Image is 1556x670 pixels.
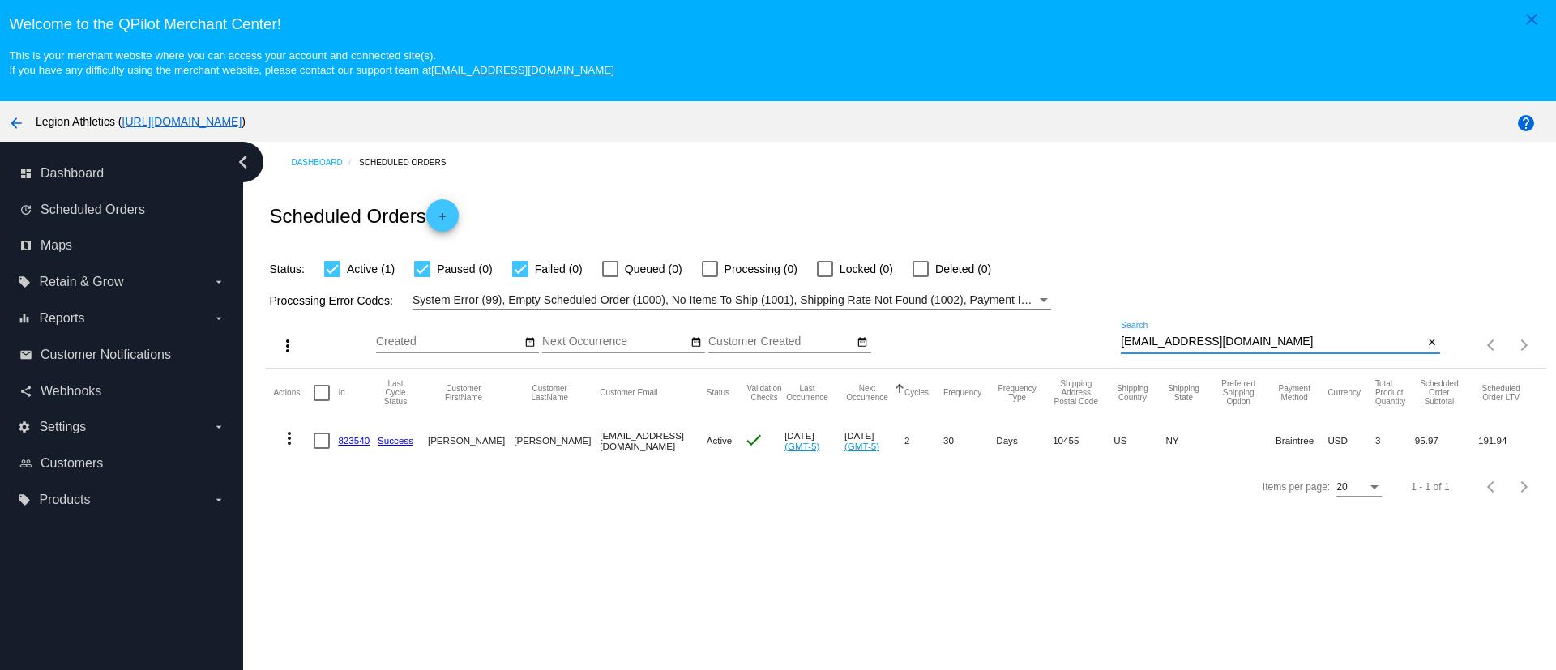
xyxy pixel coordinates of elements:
[1053,417,1114,464] mat-cell: 10455
[9,15,1546,33] h3: Welcome to the QPilot Merchant Center!
[19,203,32,216] i: update
[784,417,844,464] mat-cell: [DATE]
[18,275,31,288] i: local_offer
[41,456,103,471] span: Customers
[19,348,32,361] i: email
[707,435,733,446] span: Active
[230,149,256,175] i: chevron_left
[1263,481,1330,493] div: Items per page:
[1478,417,1539,464] mat-cell: 191.94
[359,150,460,175] a: Scheduled Orders
[904,388,929,398] button: Change sorting for Cycles
[212,275,225,288] i: arrow_drop_down
[19,385,32,398] i: share
[1165,384,1201,402] button: Change sorting for ShippingState
[600,388,657,398] button: Change sorting for CustomerEmail
[41,166,104,181] span: Dashboard
[291,150,359,175] a: Dashboard
[943,388,981,398] button: Change sorting for Frequency
[36,115,246,128] span: Legion Athletics ( )
[428,417,514,464] mat-cell: [PERSON_NAME]
[1415,379,1464,406] button: Change sorting for Subtotal
[725,259,797,279] span: Processing (0)
[1415,417,1478,464] mat-cell: 95.97
[744,430,763,450] mat-icon: check
[844,384,890,402] button: Change sorting for NextOccurrenceUtc
[514,417,600,464] mat-cell: [PERSON_NAME]
[19,197,225,223] a: update Scheduled Orders
[600,417,706,464] mat-cell: [EMAIL_ADDRESS][DOMAIN_NAME]
[943,417,996,464] mat-cell: 30
[904,417,943,464] mat-cell: 2
[212,493,225,506] i: arrow_drop_down
[1411,481,1449,493] div: 1 - 1 of 1
[19,450,225,476] a: people_outline Customers
[1508,329,1541,361] button: Next page
[857,336,868,349] mat-icon: date_range
[1336,481,1347,493] span: 20
[338,435,370,446] a: 823540
[212,420,225,433] i: arrow_drop_down
[428,384,499,402] button: Change sorting for CustomerFirstName
[269,294,393,307] span: Processing Error Codes:
[19,457,32,470] i: people_outline
[708,335,854,348] input: Customer Created
[41,348,171,362] span: Customer Notifications
[535,259,583,279] span: Failed (0)
[1516,113,1536,133] mat-icon: help
[9,49,613,76] small: This is your merchant website where you can access your account and connected site(s). If you hav...
[413,290,1051,310] mat-select: Filter by Processing Error Codes
[433,211,452,230] mat-icon: add
[6,113,26,133] mat-icon: arrow_back
[280,429,299,448] mat-icon: more_vert
[338,388,344,398] button: Change sorting for Id
[1426,336,1438,349] mat-icon: close
[378,379,413,406] button: Change sorting for LastProcessingCycleId
[840,259,893,279] span: Locked (0)
[1276,384,1313,402] button: Change sorting for PaymentMethod.Type
[18,312,31,325] i: equalizer
[41,384,101,399] span: Webhooks
[625,259,682,279] span: Queued (0)
[19,167,32,180] i: dashboard
[542,335,688,348] input: Next Occurrence
[996,384,1038,402] button: Change sorting for FrequencyType
[1375,417,1415,464] mat-cell: 3
[269,199,458,232] h2: Scheduled Orders
[1327,417,1375,464] mat-cell: USD
[39,493,90,507] span: Products
[19,378,225,404] a: share Webhooks
[41,203,145,217] span: Scheduled Orders
[19,233,225,258] a: map Maps
[19,239,32,252] i: map
[1114,384,1151,402] button: Change sorting for ShippingCountry
[278,336,297,356] mat-icon: more_vert
[844,417,904,464] mat-cell: [DATE]
[514,384,585,402] button: Change sorting for CustomerLastName
[431,64,614,76] a: [EMAIL_ADDRESS][DOMAIN_NAME]
[437,259,492,279] span: Paused (0)
[784,441,819,451] a: (GMT-5)
[1476,329,1508,361] button: Previous page
[347,259,395,279] span: Active (1)
[1478,384,1524,402] button: Change sorting for LifetimeValue
[1053,379,1099,406] button: Change sorting for ShippingPostcode
[269,262,305,275] span: Status:
[1216,379,1261,406] button: Change sorting for PreferredShippingOption
[18,493,31,506] i: local_offer
[376,335,522,348] input: Created
[1165,417,1216,464] mat-cell: NY
[935,259,991,279] span: Deleted (0)
[1375,369,1415,417] mat-header-cell: Total Product Quantity
[41,238,72,253] span: Maps
[273,369,314,417] mat-header-cell: Actions
[39,275,123,289] span: Retain & Grow
[1276,417,1327,464] mat-cell: Braintree
[1121,335,1423,348] input: Search
[1522,10,1541,29] mat-icon: close
[39,311,84,326] span: Reports
[19,160,225,186] a: dashboard Dashboard
[690,336,702,349] mat-icon: date_range
[1336,482,1382,493] mat-select: Items per page:
[1114,417,1165,464] mat-cell: US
